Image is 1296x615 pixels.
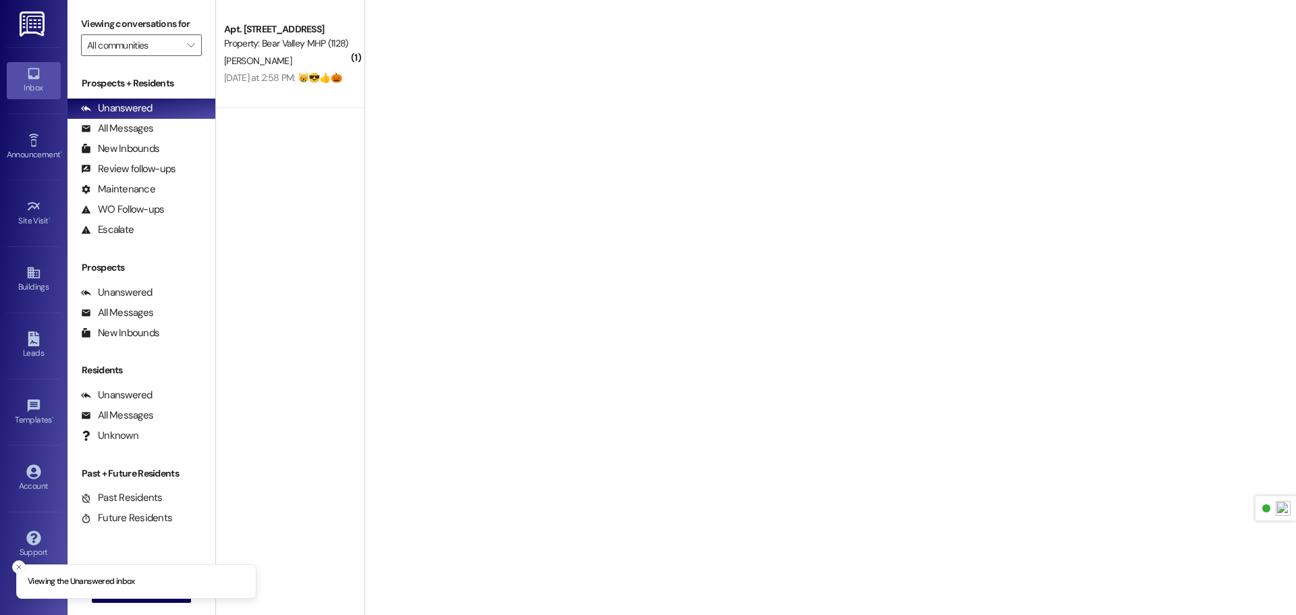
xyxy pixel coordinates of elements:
[224,72,342,84] div: [DATE] at 2:58 PM: 😸😎👍🎃
[7,261,61,298] a: Buildings
[81,162,175,176] div: Review follow-ups
[81,223,134,237] div: Escalate
[7,62,61,99] a: Inbox
[81,388,153,402] div: Unanswered
[81,429,138,443] div: Unknown
[20,11,47,36] img: ResiDesk Logo
[12,560,26,574] button: Close toast
[81,491,163,505] div: Past Residents
[7,527,61,563] a: Support
[67,76,215,90] div: Prospects + Residents
[224,22,349,36] div: Apt. [STREET_ADDRESS]
[49,214,51,223] span: •
[7,394,61,431] a: Templates •
[81,182,155,196] div: Maintenance
[187,40,194,51] i: 
[67,261,215,275] div: Prospects
[81,326,159,340] div: New Inbounds
[7,327,61,364] a: Leads
[81,14,202,34] label: Viewing conversations for
[81,511,172,525] div: Future Residents
[7,460,61,497] a: Account
[81,306,153,320] div: All Messages
[81,203,164,217] div: WO Follow-ups
[87,34,180,56] input: All communities
[224,36,349,51] div: Property: Bear Valley MHP (1128)
[60,148,62,157] span: •
[81,101,153,115] div: Unanswered
[7,195,61,232] a: Site Visit •
[81,408,153,423] div: All Messages
[52,413,54,423] span: •
[224,55,292,67] span: [PERSON_NAME]
[28,576,135,588] p: Viewing the Unanswered inbox
[81,122,153,136] div: All Messages
[81,142,159,156] div: New Inbounds
[67,466,215,481] div: Past + Future Residents
[81,286,153,300] div: Unanswered
[67,363,215,377] div: Residents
